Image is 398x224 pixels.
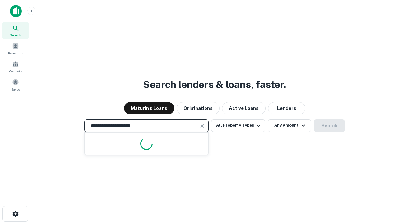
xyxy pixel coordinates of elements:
[2,40,29,57] a: Borrowers
[2,58,29,75] a: Contacts
[198,121,206,130] button: Clear
[268,102,305,114] button: Lenders
[367,174,398,204] iframe: Chat Widget
[124,102,174,114] button: Maturing Loans
[2,76,29,93] a: Saved
[211,119,265,132] button: All Property Types
[11,87,20,92] span: Saved
[9,69,22,74] span: Contacts
[143,77,286,92] h3: Search lenders & loans, faster.
[10,5,22,17] img: capitalize-icon.png
[222,102,266,114] button: Active Loans
[8,51,23,56] span: Borrowers
[2,22,29,39] a: Search
[177,102,220,114] button: Originations
[10,33,21,38] span: Search
[268,119,311,132] button: Any Amount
